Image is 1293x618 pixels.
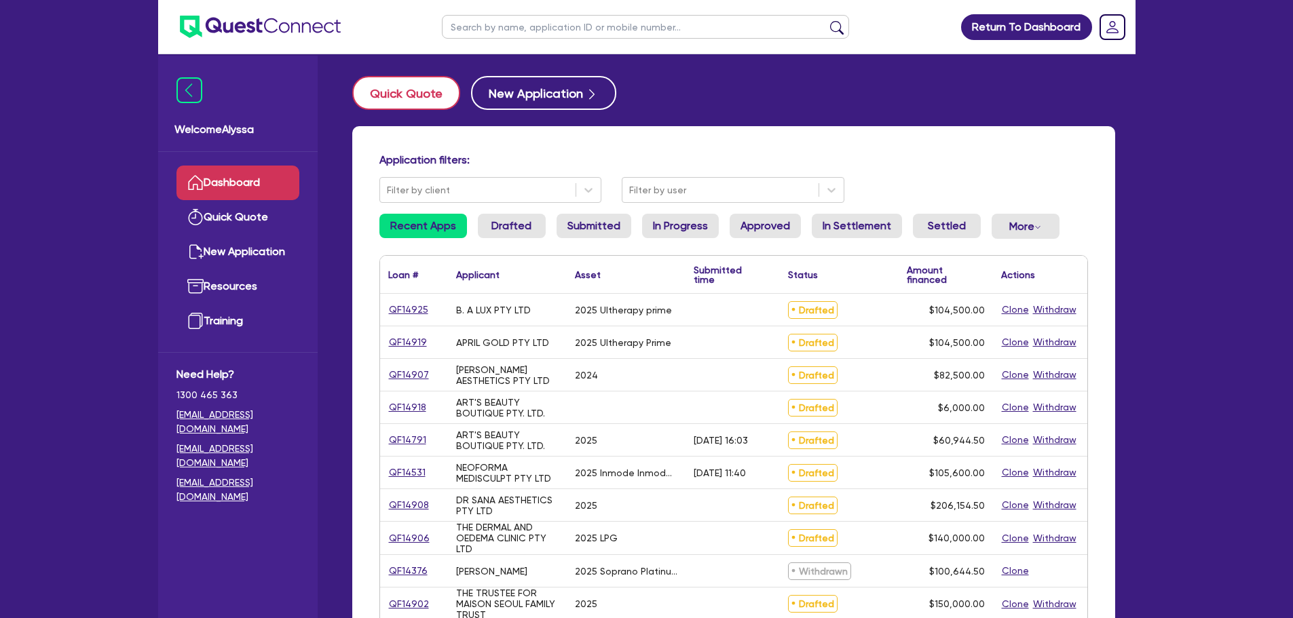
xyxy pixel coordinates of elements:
[388,465,426,480] a: QF14531
[575,370,598,381] div: 2024
[1032,432,1077,448] button: Withdraw
[788,529,838,547] span: Drafted
[388,302,429,317] a: QF14925
[176,442,299,470] a: [EMAIL_ADDRESS][DOMAIN_NAME]
[929,337,985,348] span: $104,500.00
[694,265,760,284] div: Submitted time
[176,200,299,235] a: Quick Quote
[1032,596,1077,612] button: Withdraw
[1001,270,1035,279] div: Actions
[1032,302,1077,317] button: Withdraw
[812,214,902,238] a: In Settlement
[176,235,299,269] a: New Application
[575,435,597,446] div: 2025
[456,429,559,451] div: ART'S BEAUTY BOUTIQUE PTY. LTD.
[929,598,985,609] span: $150,000.00
[388,563,428,579] a: QF14376
[929,566,985,577] span: $100,644.50
[388,497,430,513] a: QF14908
[694,435,748,446] div: [DATE] 16:03
[388,270,418,279] div: Loan #
[187,313,204,329] img: training
[456,364,559,386] div: [PERSON_NAME] AESTHETICS PTY LTD
[1001,497,1030,513] button: Clone
[442,15,849,39] input: Search by name, application ID or mobile number...
[456,522,559,554] div: THE DERMAL AND OEDEMA CLINIC PTY LTD
[187,209,204,225] img: quick-quote
[1001,465,1030,480] button: Clone
[174,121,301,138] span: Welcome Alyssa
[187,278,204,294] img: resources
[557,214,631,238] a: Submitted
[456,495,559,516] div: DR SANA AESTHETICS PTY LTD
[788,366,838,384] span: Drafted
[352,76,460,110] button: Quick Quote
[788,562,851,580] span: Withdrawn
[938,402,985,413] span: $6,000.00
[788,334,838,351] span: Drafted
[694,467,746,478] div: [DATE] 11:40
[788,270,818,279] div: Status
[456,337,549,348] div: APRIL GOLD PTY LTD
[176,166,299,200] a: Dashboard
[575,566,677,577] div: 2025 Soprano Platinum
[456,397,559,419] div: ART'S BEAUTY BOUTIQUE PTY. LTD.
[575,598,597,609] div: 2025
[1001,334,1030,350] button: Clone
[730,214,801,238] a: Approved
[1001,530,1030,546] button: Clone
[456,305,531,315] div: B. A LUX PTY LTD
[929,305,985,315] span: $104,500.00
[929,533,985,543] span: $140,000.00
[379,214,467,238] a: Recent Apps
[1001,367,1030,383] button: Clone
[379,153,1088,166] h4: Application filters:
[180,16,341,38] img: quest-connect-logo-blue
[788,399,838,417] span: Drafted
[388,334,428,350] a: QF14919
[907,265,985,284] div: Amount financed
[575,533,618,543] div: 2025 LPG
[1032,497,1077,513] button: Withdraw
[575,270,601,279] div: Asset
[1095,9,1130,45] a: Dropdown toggle
[1032,530,1077,546] button: Withdraw
[456,566,527,577] div: [PERSON_NAME]
[388,432,427,448] a: QF14791
[575,337,671,348] div: 2025 Ultherapy Prime
[1032,334,1077,350] button: Withdraw
[176,388,299,402] span: 1300 465 363
[992,214,1060,239] button: Dropdown toggle
[934,370,985,381] span: $82,500.00
[456,462,559,484] div: NEOFORMA MEDISCULPT PTY LTD
[352,76,471,110] a: Quick Quote
[388,596,430,612] a: QF14902
[176,77,202,103] img: icon-menu-close
[642,214,719,238] a: In Progress
[1001,400,1030,415] button: Clone
[575,305,672,315] div: 2025 Ultherapy prime
[933,435,985,446] span: $60,944.50
[478,214,546,238] a: Drafted
[788,595,838,613] span: Drafted
[575,500,597,511] div: 2025
[388,400,427,415] a: QF14918
[788,464,838,482] span: Drafted
[788,497,838,514] span: Drafted
[1001,432,1030,448] button: Clone
[788,431,838,449] span: Drafted
[176,366,299,383] span: Need Help?
[187,244,204,260] img: new-application
[1032,400,1077,415] button: Withdraw
[176,476,299,504] a: [EMAIL_ADDRESS][DOMAIN_NAME]
[456,270,500,279] div: Applicant
[913,214,981,238] a: Settled
[176,408,299,436] a: [EMAIL_ADDRESS][DOMAIN_NAME]
[1001,563,1030,579] button: Clone
[176,269,299,304] a: Resources
[471,76,616,110] button: New Application
[1001,596,1030,612] button: Clone
[931,500,985,511] span: $206,154.50
[388,530,430,546] a: QF14906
